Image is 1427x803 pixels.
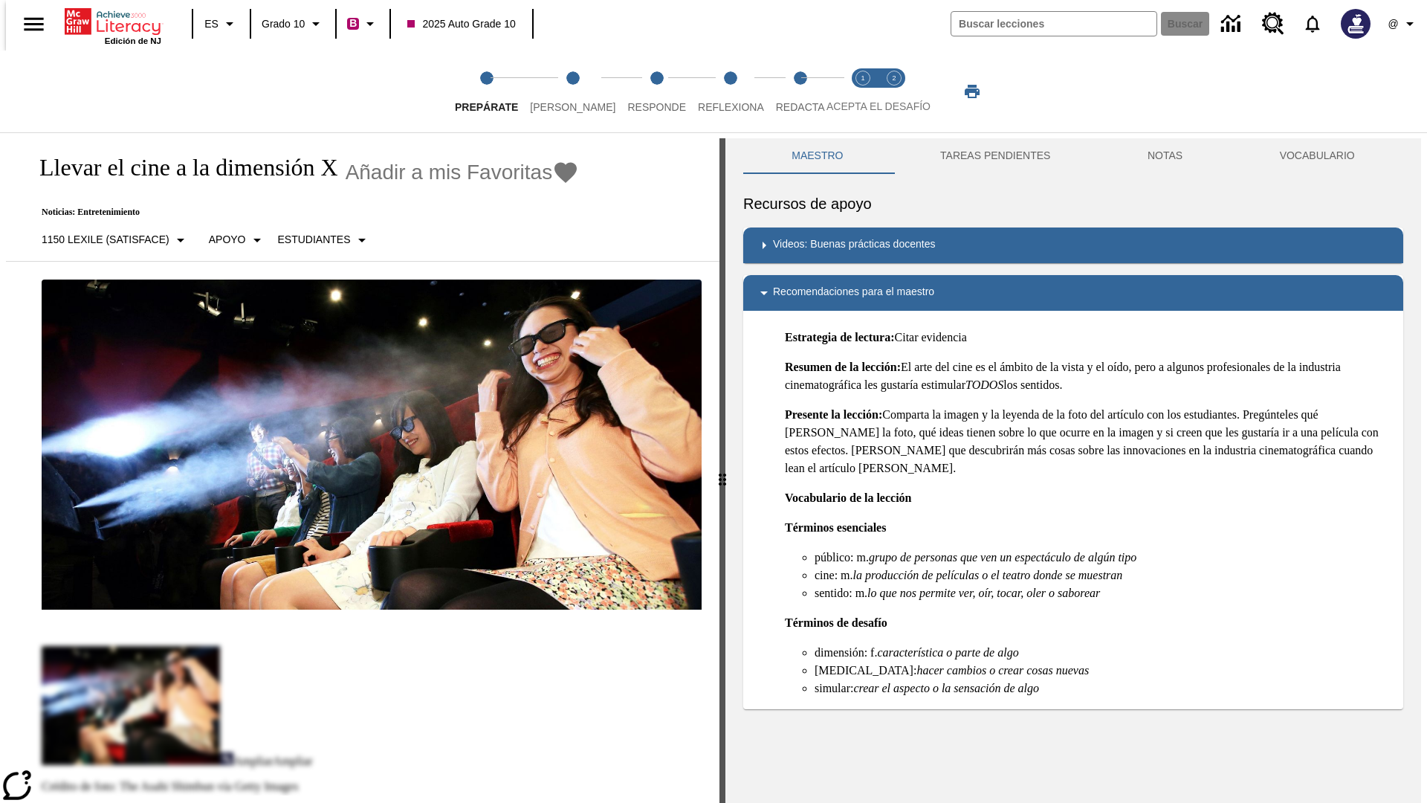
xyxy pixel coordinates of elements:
[785,331,895,344] strong: Estrategia de lectura:
[785,329,1391,346] p: Citar evidencia
[785,616,887,629] strong: Términos de desafío
[455,101,518,113] span: Prepárate
[203,227,272,254] button: Tipo de apoyo, Apoyo
[105,36,161,45] span: Edición de NJ
[948,78,996,105] button: Imprimir
[1253,4,1293,44] a: Centro de recursos, Se abrirá en una pestaña nueva.
[785,521,886,534] strong: Términos esenciales
[1379,10,1427,37] button: Perfil/Configuración
[1332,4,1379,43] button: Escoja un nuevo avatar
[873,51,916,132] button: Acepta el desafío contesta step 2 of 2
[278,232,351,248] p: Estudiantes
[841,51,884,132] button: Acepta el desafío lee step 1 of 2
[743,228,1403,263] div: Videos: Buenas prácticas docentes
[686,51,776,132] button: Reflexiona step 4 of 5
[719,138,725,803] div: Pulsa la tecla de intro o la barra espaciadora y luego presiona las flechas de derecha e izquierd...
[815,549,1391,567] li: público: m.
[878,408,882,421] strong: :
[892,138,1099,174] button: TAREAS PENDIENTES
[776,101,825,113] span: Redacta
[951,12,1156,36] input: Buscar campo
[815,584,1391,602] li: sentido: m.
[204,16,219,32] span: ES
[24,154,338,181] h1: Llevar el cine a la dimensión X
[867,587,1100,599] em: lo que nos permite ver, oír, tocar, oler o saborear
[785,361,901,373] strong: Resumen de la lección:
[518,51,627,132] button: Lee step 2 of 5
[36,227,195,254] button: Seleccione Lexile, 1150 Lexile (Satisface)
[346,159,580,185] button: Añadir a mis Favoritas - Llevar el cine a la dimensión X
[262,16,305,32] span: Grado 10
[877,646,1018,659] em: característica o parte de algo
[773,284,934,302] p: Recomendaciones para el maestro
[743,275,1403,311] div: Recomendaciones para el maestro
[12,2,56,46] button: Abrir el menú lateral
[1231,138,1403,174] button: VOCABULARIO
[256,10,331,37] button: Grado: Grado 10, Elige un grado
[916,664,1089,677] em: hacer cambios o crear cosas nuevas
[892,74,896,82] text: 2
[826,100,931,112] span: ACEPTA EL DESAFÍO
[1293,4,1332,43] a: Notificaciones
[443,51,530,132] button: Prepárate step 1 of 5
[815,680,1391,697] li: simular:
[341,10,385,37] button: Boost El color de la clase es rojo violeta. Cambiar el color de la clase.
[1212,4,1253,45] a: Centro de información
[209,232,246,248] p: Apoyo
[42,232,169,248] p: 1150 Lexile (Satisface)
[743,192,1403,216] h6: Recursos de apoyo
[743,138,892,174] button: Maestro
[198,10,245,37] button: Lenguaje: ES, Selecciona un idioma
[349,14,357,33] span: B
[743,138,1403,174] div: Instructional Panel Tabs
[853,569,1123,581] em: la producción de películas o el teatro donde se muestran
[627,101,686,113] span: Responde
[785,491,912,504] strong: Vocabulario de la lección
[346,161,553,184] span: Añadir a mis Favoritas
[725,138,1421,803] div: activity
[815,662,1391,680] li: [MEDICAL_DATA]:
[861,74,864,82] text: 1
[785,406,1391,477] p: Comparta la imagen y la leyenda de la foto del artículo con los estudiantes. Pregúnteles qué [PER...
[1099,138,1232,174] button: NOTAS
[6,138,719,796] div: reading
[24,207,579,218] p: Noticias: Entretenimiento
[773,236,935,254] p: Videos: Buenas prácticas docentes
[65,5,161,45] div: Portada
[698,101,764,113] span: Reflexiona
[853,682,1039,694] em: crear el aspecto o la sensación de algo
[764,51,837,132] button: Redacta step 5 of 5
[1341,9,1371,39] img: Avatar
[272,227,377,254] button: Seleccionar estudiante
[1388,16,1398,32] span: @
[530,101,615,113] span: [PERSON_NAME]
[869,551,1136,564] em: grupo de personas que ven un espectáculo de algún tipo
[615,51,698,132] button: Responde step 3 of 5
[785,358,1391,394] p: El arte del cine es el ámbito de la vista y el oído, pero a algunos profesionales de la industria...
[815,644,1391,662] li: dimensión: f.
[965,378,1003,391] em: TODOS
[785,408,878,421] strong: Presente la lección
[42,280,702,610] img: El panel situado frente a los asientos rocía con agua nebulizada al feliz público en un cine equi...
[815,567,1391,584] li: cine: m.
[407,16,515,32] span: 2025 Auto Grade 10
